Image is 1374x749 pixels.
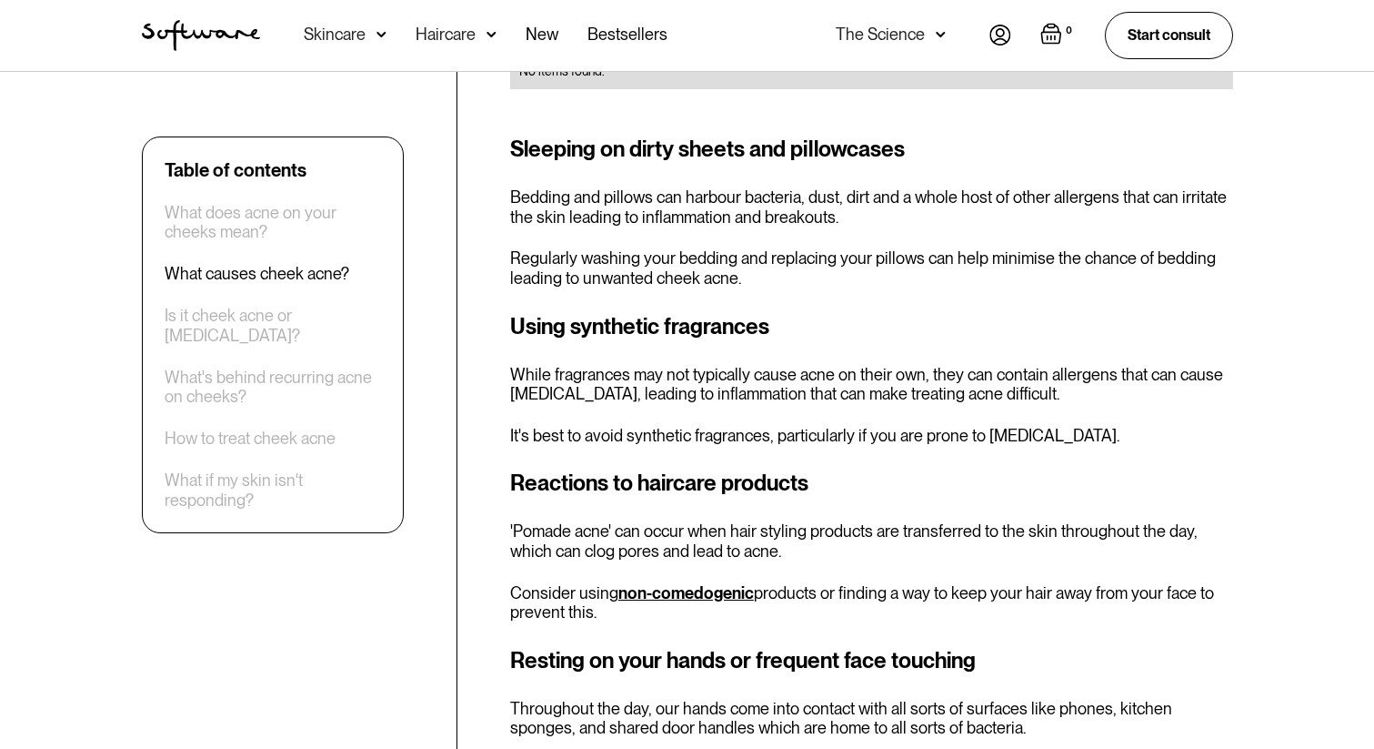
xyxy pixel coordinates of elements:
[376,25,386,44] img: arrow down
[510,365,1233,404] p: While fragrances may not typically cause acne on their own, they can contain allergens that can c...
[936,25,946,44] img: arrow down
[510,426,1233,446] p: It's best to avoid synthetic fragrances, particularly if you are prone to [MEDICAL_DATA].
[304,25,366,44] div: Skincare
[1062,23,1076,39] div: 0
[165,265,349,285] a: What causes cheek acne?
[416,25,476,44] div: Haircare
[510,187,1233,227] p: Bedding and pillows can harbour bacteria, dust, dirt and a whole host of other allergens that can...
[142,20,260,51] img: Software Logo
[510,699,1233,738] p: Throughout the day, our hands come into contact with all sorts of surfaces like phones, kitchen s...
[165,471,381,511] a: What if my skin isn't responding?
[165,159,306,181] div: Table of contents
[510,583,1233,622] p: Consider using products or finding a way to keep your hair away from your face to prevent this.
[142,20,260,51] a: home
[1040,23,1076,48] a: Open empty cart
[510,310,1233,343] h3: Using synthetic fragrances
[165,203,381,242] a: What does acne on your cheeks mean?
[510,644,1233,677] h3: Resting on your hands or frequent face touching
[618,583,754,602] a: non-comedogenic
[510,467,1233,500] h3: Reactions to haircare products
[1105,12,1233,58] a: Start consult
[165,368,381,407] a: What's behind recurring acne on cheeks?
[165,307,381,346] a: Is it cheek acne or [MEDICAL_DATA]?
[510,521,1233,561] p: 'Pomade acne' can occur when hair styling products are transferred to the skin throughout the day...
[486,25,496,44] img: arrow down
[836,25,925,44] div: The Science
[510,248,1233,288] p: Regularly washing your bedding and replacing your pillows can help minimise the chance of bedding...
[510,133,1233,166] h3: Sleeping on dirty sheets and pillowcases
[165,430,336,450] a: How to treat cheek acne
